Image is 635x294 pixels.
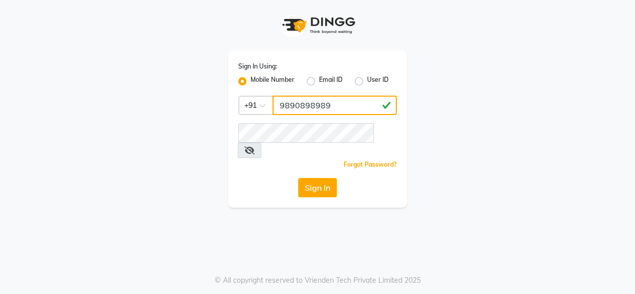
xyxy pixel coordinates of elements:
[277,10,358,40] img: logo1.svg
[273,96,397,115] input: Username
[319,75,343,87] label: Email ID
[251,75,294,87] label: Mobile Number
[298,178,337,197] button: Sign In
[238,123,374,143] input: Username
[238,62,277,71] label: Sign In Using:
[344,161,397,168] a: Forgot Password?
[367,75,389,87] label: User ID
